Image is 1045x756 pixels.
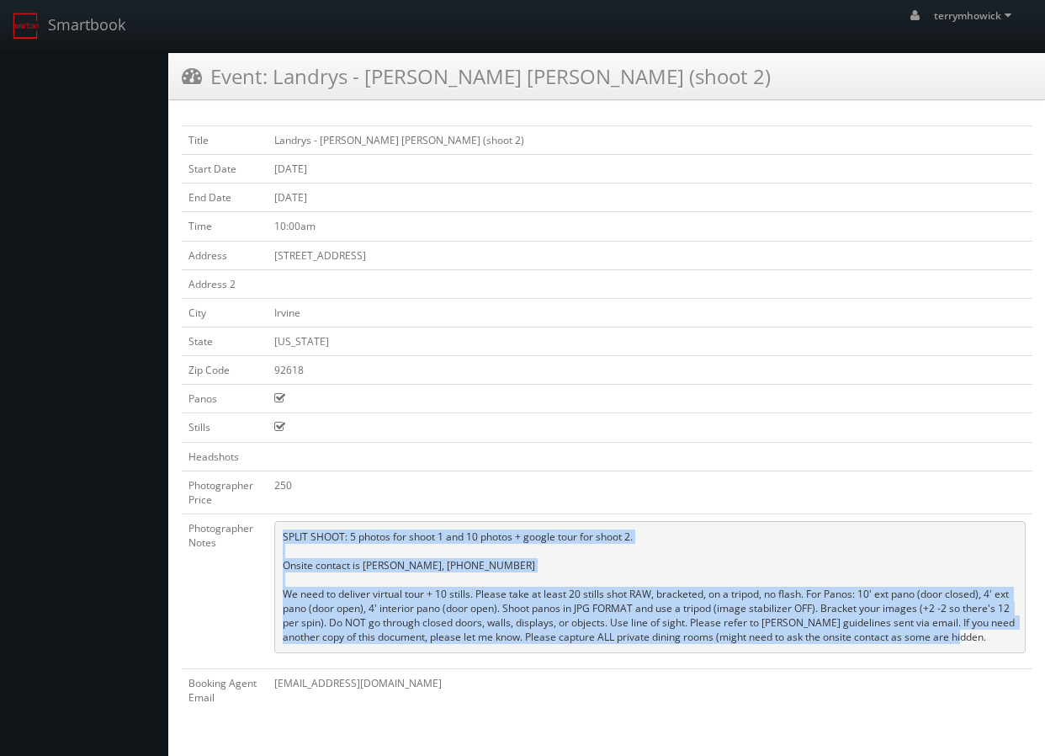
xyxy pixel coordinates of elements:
td: 10:00am [268,212,1032,241]
td: Start Date [182,155,268,184]
td: Title [182,126,268,155]
td: Stills [182,413,268,442]
td: End Date [182,184,268,212]
td: [EMAIL_ADDRESS][DOMAIN_NAME] [268,668,1032,711]
td: Photographer Notes [182,514,268,668]
td: Zip Code [182,356,268,385]
td: 92618 [268,356,1032,385]
td: Photographer Price [182,471,268,514]
span: terrymhowick [934,8,1016,23]
td: [DATE] [268,155,1032,184]
td: Address 2 [182,269,268,298]
td: City [182,298,268,327]
h3: Event: Landrys - [PERSON_NAME] [PERSON_NAME] (shoot 2) [182,61,771,91]
img: smartbook-logo.png [13,13,40,40]
td: Landrys - [PERSON_NAME] [PERSON_NAME] (shoot 2) [268,126,1032,155]
td: [STREET_ADDRESS] [268,241,1032,269]
td: [US_STATE] [268,327,1032,355]
td: State [182,327,268,355]
td: Time [182,212,268,241]
td: [DATE] [268,184,1032,212]
td: Address [182,241,268,269]
td: Irvine [268,298,1032,327]
td: Panos [182,385,268,413]
pre: SPLIT SHOOT: 5 photos for shoot 1 and 10 photos + google tour for shoot 2. Onsite contact is [PER... [274,521,1026,653]
td: Headshots [182,442,268,471]
td: Booking Agent Email [182,668,268,711]
td: 250 [268,471,1032,514]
